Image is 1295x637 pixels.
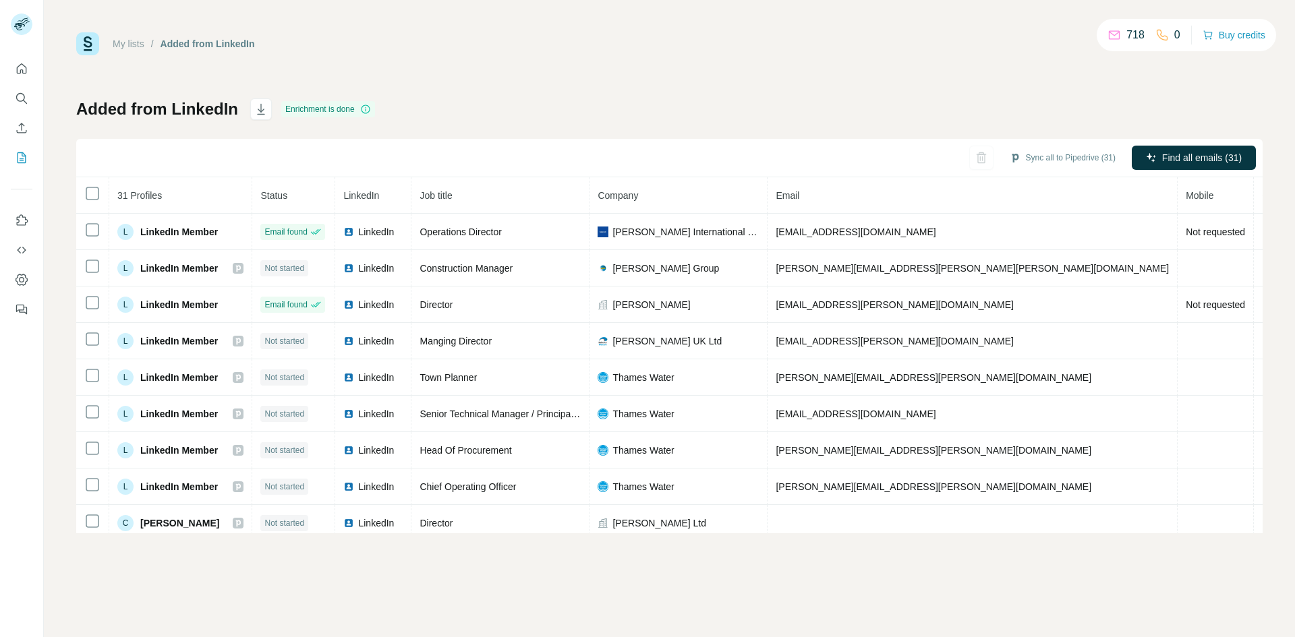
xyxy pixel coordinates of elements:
span: Thames Water [612,407,674,421]
div: Added from LinkedIn [161,37,255,51]
span: Not started [264,481,304,493]
button: Sync all to Pipedrive (31) [1000,148,1125,168]
img: LinkedIn logo [343,445,354,456]
span: [PERSON_NAME] Ltd [612,516,706,530]
span: LinkedIn [358,262,394,275]
img: company-logo [598,445,608,456]
img: LinkedIn logo [343,372,354,383]
span: Senior Technical Manager / Principal Engineer [420,408,613,419]
span: [EMAIL_ADDRESS][PERSON_NAME][DOMAIN_NAME] [776,336,1013,346]
a: My lists [113,38,144,49]
button: My lists [11,146,32,170]
img: company-logo [598,372,608,383]
div: L [117,260,134,276]
img: company-logo [598,408,608,419]
div: L [117,369,134,386]
img: LinkedIn logo [343,226,354,237]
span: Not started [264,408,304,420]
span: Chief Operating Officer [420,481,516,492]
h1: Added from LinkedIn [76,98,238,120]
span: LinkedIn [358,480,394,493]
span: Thames Water [612,480,674,493]
span: Director [420,518,453,528]
span: [PERSON_NAME] [140,516,219,530]
span: LinkedIn [358,516,394,530]
div: L [117,406,134,422]
span: LinkedIn [343,190,379,201]
img: LinkedIn logo [343,408,354,419]
button: Dashboard [11,268,32,292]
button: Feedback [11,297,32,322]
span: LinkedIn Member [140,371,218,384]
img: company-logo [598,481,608,492]
span: Manging Director [420,336,492,346]
li: / [151,37,154,51]
span: LinkedIn Member [140,334,218,348]
img: LinkedIn logo [343,336,354,346]
span: [EMAIL_ADDRESS][DOMAIN_NAME] [776,408,936,419]
img: Surfe Logo [76,32,99,55]
span: [PERSON_NAME][EMAIL_ADDRESS][PERSON_NAME][PERSON_NAME][DOMAIN_NAME] [776,263,1169,274]
span: LinkedIn Member [140,262,218,275]
span: Not requested [1186,299,1245,310]
span: Thames Water [612,371,674,384]
img: LinkedIn logo [343,481,354,492]
span: LinkedIn Member [140,298,218,311]
span: LinkedIn Member [140,225,218,239]
span: Email found [264,299,307,311]
button: Search [11,86,32,111]
span: Operations Director [420,226,501,237]
img: company-logo [598,226,608,237]
img: LinkedIn logo [343,263,354,274]
p: 718 [1126,27,1145,43]
span: Job title [420,190,452,201]
span: LinkedIn [358,225,394,239]
span: [PERSON_NAME] [612,298,690,311]
span: [PERSON_NAME][EMAIL_ADDRESS][PERSON_NAME][DOMAIN_NAME] [776,372,1091,383]
button: Use Surfe on LinkedIn [11,208,32,233]
div: L [117,333,134,349]
div: Enrichment is done [281,101,375,117]
span: Thames Water [612,444,674,457]
div: L [117,297,134,313]
p: 0 [1174,27,1180,43]
span: Town Planner [420,372,477,383]
span: Not started [264,444,304,456]
button: Quick start [11,57,32,81]
span: Company [598,190,638,201]
span: LinkedIn [358,334,394,348]
span: Status [260,190,287,201]
span: Not started [264,517,304,529]
button: Enrich CSV [11,116,32,140]
span: Not started [264,262,304,274]
span: Head Of Procurement [420,445,511,456]
span: LinkedIn [358,444,394,457]
span: Construction Manager [420,263,513,274]
span: [PERSON_NAME] Group [612,262,719,275]
span: [PERSON_NAME][EMAIL_ADDRESS][PERSON_NAME][DOMAIN_NAME] [776,481,1091,492]
span: [PERSON_NAME] International Group [612,225,759,239]
div: C [117,515,134,531]
span: LinkedIn Member [140,480,218,493]
span: Not started [264,335,304,347]
button: Use Surfe API [11,238,32,262]
div: L [117,224,134,240]
span: Email [776,190,799,201]
img: LinkedIn logo [343,518,354,528]
span: [PERSON_NAME] UK Ltd [612,334,722,348]
span: Mobile [1186,190,1213,201]
span: [PERSON_NAME][EMAIL_ADDRESS][PERSON_NAME][DOMAIN_NAME] [776,445,1091,456]
span: Find all emails (31) [1162,151,1242,164]
img: company-logo [598,336,608,346]
img: LinkedIn logo [343,299,354,310]
span: 31 Profiles [117,190,162,201]
span: LinkedIn [358,371,394,384]
div: L [117,442,134,458]
button: Find all emails (31) [1132,146,1256,170]
span: LinkedIn Member [140,444,218,457]
span: Director [420,299,453,310]
span: LinkedIn [358,407,394,421]
span: LinkedIn Member [140,407,218,421]
span: [EMAIL_ADDRESS][PERSON_NAME][DOMAIN_NAME] [776,299,1013,310]
span: Not requested [1186,226,1245,237]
